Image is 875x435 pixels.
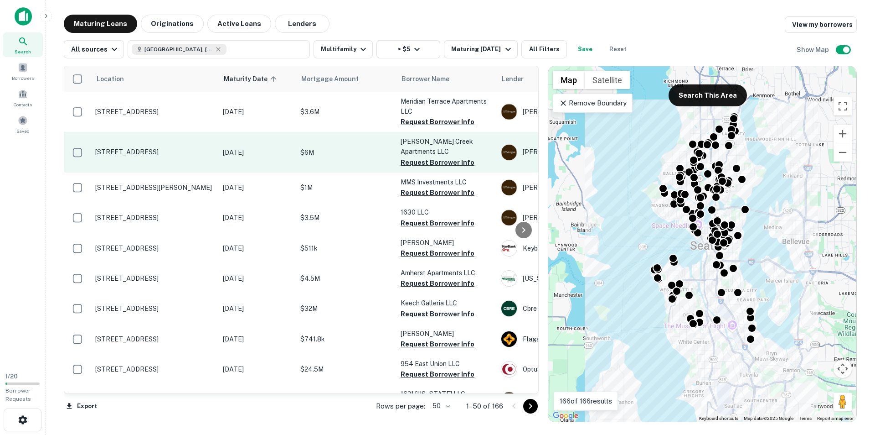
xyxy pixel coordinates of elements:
[401,359,492,369] p: 954 East Union LLC
[501,300,638,317] div: Cbre
[64,15,137,33] button: Maturing Loans
[223,364,291,374] p: [DATE]
[96,73,124,84] span: Location
[300,273,391,283] p: $4.5M
[669,84,747,106] button: Search This Area
[829,362,875,406] iframe: Chat Widget
[401,96,492,116] p: Meridian Terrace Apartments LLC
[501,331,638,347] div: Flagstar Bank
[496,66,642,92] th: Lender
[744,416,793,421] span: Map data ©2025 Google
[401,73,449,84] span: Borrower Name
[401,157,474,168] button: Request Borrower Info
[3,112,43,136] div: Saved
[64,399,99,413] button: Export
[551,410,581,422] img: Google
[429,399,452,413] div: 50
[401,207,492,217] p: 1630 LLC
[551,410,581,422] a: Open this area in Google Maps (opens a new window)
[834,97,852,115] button: Toggle fullscreen view
[521,40,567,58] button: All Filters
[401,298,492,308] p: Keech Galleria LLC
[401,309,474,320] button: Request Borrower Info
[603,40,633,58] button: Reset
[300,147,391,157] p: $6M
[223,334,291,344] p: [DATE]
[501,179,638,196] div: [PERSON_NAME]
[571,40,600,58] button: Save your search to get updates of matches that match your search criteria.
[141,15,204,33] button: Originations
[144,45,213,53] span: [GEOGRAPHIC_DATA], [GEOGRAPHIC_DATA], [GEOGRAPHIC_DATA]
[15,48,31,55] span: Search
[95,244,214,252] p: [STREET_ADDRESS]
[12,74,34,82] span: Borrowers
[296,66,396,92] th: Mortgage Amount
[834,143,852,162] button: Zoom out
[401,339,474,350] button: Request Borrower Info
[401,369,474,380] button: Request Borrower Info
[585,71,630,89] button: Show satellite imagery
[501,392,638,408] div: [PERSON_NAME]
[401,177,492,187] p: MMS Investments LLC
[548,66,856,422] div: 0 0
[300,107,391,117] p: $3.6M
[91,66,218,92] th: Location
[501,240,638,257] div: Keybank National Association
[501,180,517,195] img: picture
[300,304,391,314] p: $32M
[501,271,517,286] img: picture
[223,213,291,223] p: [DATE]
[95,148,214,156] p: [STREET_ADDRESS]
[834,125,852,143] button: Zoom in
[501,241,517,256] img: picture
[95,304,214,313] p: [STREET_ADDRESS]
[401,116,474,127] button: Request Borrower Info
[300,364,391,374] p: $24.5M
[501,210,517,225] img: picture
[501,210,638,226] div: [PERSON_NAME]
[401,136,492,157] p: [PERSON_NAME] Creek Apartments LLC
[799,416,812,421] a: Terms (opens in new tab)
[223,183,291,193] p: [DATE]
[95,108,214,116] p: [STREET_ADDRESS]
[501,392,517,408] img: picture
[501,361,638,377] div: Optus Bank
[95,183,214,192] p: [STREET_ADDRESS][PERSON_NAME]
[560,396,612,407] p: 166 of 166 results
[275,15,329,33] button: Lenders
[501,104,638,120] div: [PERSON_NAME]
[3,85,43,110] a: Contacts
[401,248,474,259] button: Request Borrower Info
[785,16,857,33] a: View my borrowers
[401,278,474,289] button: Request Borrower Info
[699,415,738,422] button: Keyboard shortcuts
[223,304,291,314] p: [DATE]
[401,238,492,248] p: [PERSON_NAME]
[301,73,371,84] span: Mortgage Amount
[501,144,638,161] div: [PERSON_NAME]
[376,40,440,58] button: > $5
[218,66,296,92] th: Maturity Date
[15,7,32,26] img: capitalize-icon.png
[300,213,391,223] p: $3.5M
[817,416,854,421] a: Report a map error
[797,45,830,55] h6: Show Map
[128,40,310,58] button: [GEOGRAPHIC_DATA], [GEOGRAPHIC_DATA], [GEOGRAPHIC_DATA]
[501,301,517,316] img: picture
[401,268,492,278] p: Amherst Apartments LLC
[300,243,391,253] p: $511k
[444,40,517,58] button: Maturing [DATE]
[3,32,43,57] a: Search
[401,187,474,198] button: Request Borrower Info
[207,15,271,33] button: Active Loans
[95,365,214,373] p: [STREET_ADDRESS]
[502,73,524,84] span: Lender
[300,183,391,193] p: $1M
[401,389,492,399] p: 1621 [US_STATE] LLC
[553,71,585,89] button: Show street map
[95,214,214,222] p: [STREET_ADDRESS]
[834,360,852,378] button: Map camera controls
